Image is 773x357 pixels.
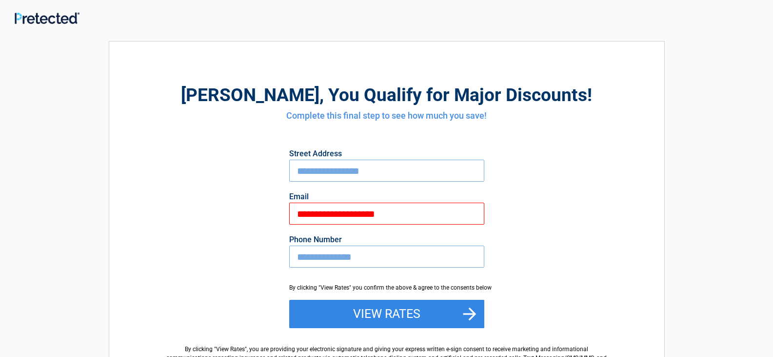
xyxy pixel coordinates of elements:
button: View Rates [289,300,484,328]
span: [PERSON_NAME] [181,84,319,105]
h4: Complete this final step to see how much you save! [163,109,611,122]
span: View Rates [216,346,245,353]
div: By clicking "View Rates" you confirm the above & agree to the consents below [289,283,484,292]
label: Street Address [289,150,484,158]
label: Email [289,193,484,201]
h2: , You Qualify for Major Discounts! [163,83,611,107]
label: Phone Number [289,236,484,244]
img: Main Logo [15,12,79,24]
